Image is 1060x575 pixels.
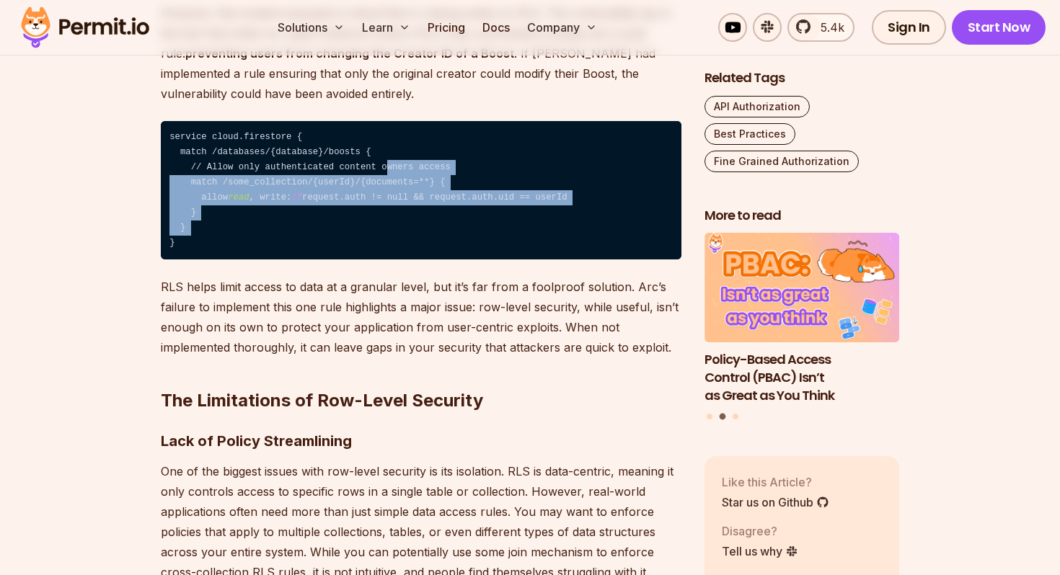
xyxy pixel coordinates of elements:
a: Sign In [872,10,946,45]
button: Learn [356,13,416,42]
img: Permit logo [14,3,156,52]
span: read [228,192,249,202]
a: API Authorization [705,96,810,117]
p: RLS helps limit access to data at a granular level, but it’s far from a foolproof solution. Arc’s... [161,277,681,357]
h2: More to read [705,207,899,225]
strong: The Limitations of Row-Level Security [161,390,483,411]
code: service cloud.firestore { match /databases/{database}/boosts { // Allow only authenticated conten... [161,121,681,260]
a: Tell us why [722,543,798,560]
p: Like this Article? [722,473,829,491]
a: 5.4k [787,13,854,42]
button: Go to slide 2 [720,414,726,420]
strong: Lack of Policy Streamlining [161,432,352,450]
a: Docs [477,13,516,42]
a: Fine Grained Authorization [705,151,859,172]
button: Company [521,13,603,42]
h3: Policy-Based Access Control (PBAC) Isn’t as Great as You Think [705,351,899,404]
a: Policy-Based Access Control (PBAC) Isn’t as Great as You ThinkPolicy-Based Access Control (PBAC) ... [705,233,899,405]
button: Go to slide 3 [733,414,738,419]
div: Posts [705,233,899,422]
span: 5.4k [812,19,844,36]
a: Start Now [952,10,1046,45]
p: Disagree? [722,522,798,540]
button: Solutions [272,13,350,42]
li: 2 of 3 [705,233,899,405]
strong: preventing users from changing the Creator ID of a Boost [185,46,514,61]
a: Best Practices [705,123,795,145]
h2: Related Tags [705,69,899,87]
button: Go to slide 1 [707,414,712,419]
img: Policy-Based Access Control (PBAC) Isn’t as Great as You Think [705,233,899,343]
span: if [291,192,302,202]
a: Pricing [422,13,471,42]
a: Star us on Github [722,494,829,511]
